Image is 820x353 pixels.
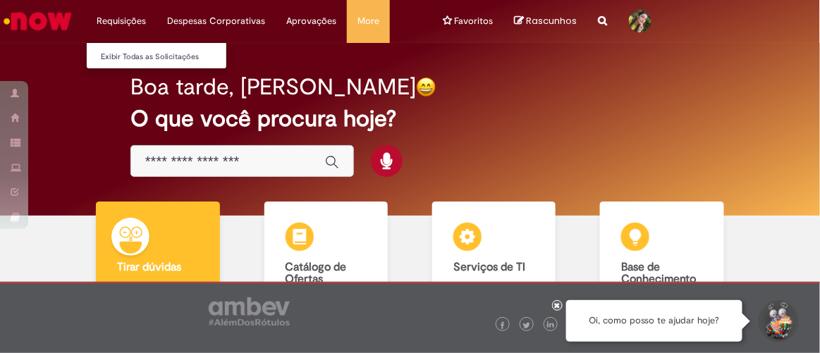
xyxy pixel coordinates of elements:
span: More [357,14,379,28]
div: Oi, como posso te ajudar hoje? [566,300,742,342]
img: logo_footer_facebook.png [499,322,506,329]
b: Tirar dúvidas [117,260,181,274]
span: Requisições [97,14,146,28]
img: happy-face.png [416,77,436,97]
b: Base de Conhecimento [621,260,696,287]
a: Base de Conhecimento Consulte e aprenda [578,202,746,337]
ul: Requisições [86,42,227,69]
b: Serviços de TI [453,260,525,274]
img: logo_footer_ambev_rotulo_gray.png [209,297,290,326]
h2: O que você procura hoje? [130,106,690,131]
button: Iniciar Conversa de Suporte [757,300,799,342]
a: No momento, sua lista de rascunhos tem 0 Itens [515,14,577,27]
span: Despesas Corporativas [167,14,265,28]
a: Catálogo de Ofertas Abra uma solicitação [242,202,410,337]
b: Catálogo de Ofertas [286,260,347,287]
a: Serviços de TI Encontre ajuda [410,202,578,337]
h2: Boa tarde, [PERSON_NAME] [130,75,416,99]
img: logo_footer_linkedin.png [547,321,554,330]
img: logo_footer_twitter.png [523,322,530,329]
img: ServiceNow [1,7,74,35]
a: Exibir Todas as Solicitações [87,49,242,65]
a: Tirar dúvidas Tirar dúvidas com Lupi Assist e Gen Ai [74,202,242,337]
p: Tirar dúvidas com Lupi Assist e Gen Ai [117,280,198,323]
span: Rascunhos [527,14,577,27]
span: Aprovações [286,14,336,28]
span: Favoritos [455,14,494,28]
p: Encontre ajuda [453,280,534,295]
